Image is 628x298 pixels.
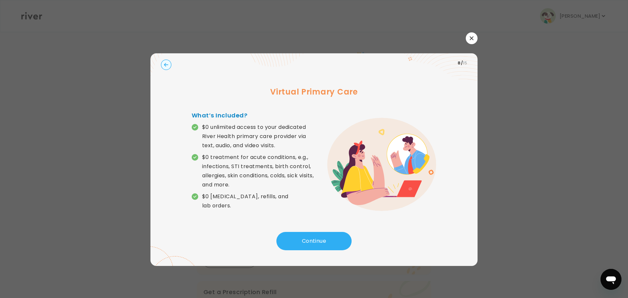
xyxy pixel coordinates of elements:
[601,269,621,290] iframe: Button to launch messaging window
[202,192,314,210] p: $0 [MEDICAL_DATA], refills, and lab orders.
[202,123,314,150] p: $0 unlimited access to your dedicated River Health primary care provider via text, audio, and vid...
[202,153,314,189] p: $0 treatment for acute conditions, e.g., infections, STI treatments, birth control, allergies, sk...
[276,232,352,250] button: Continue
[327,118,436,211] img: error graphic
[161,86,467,98] h3: Virtual Primary Care
[192,111,314,120] h4: What’s Included?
